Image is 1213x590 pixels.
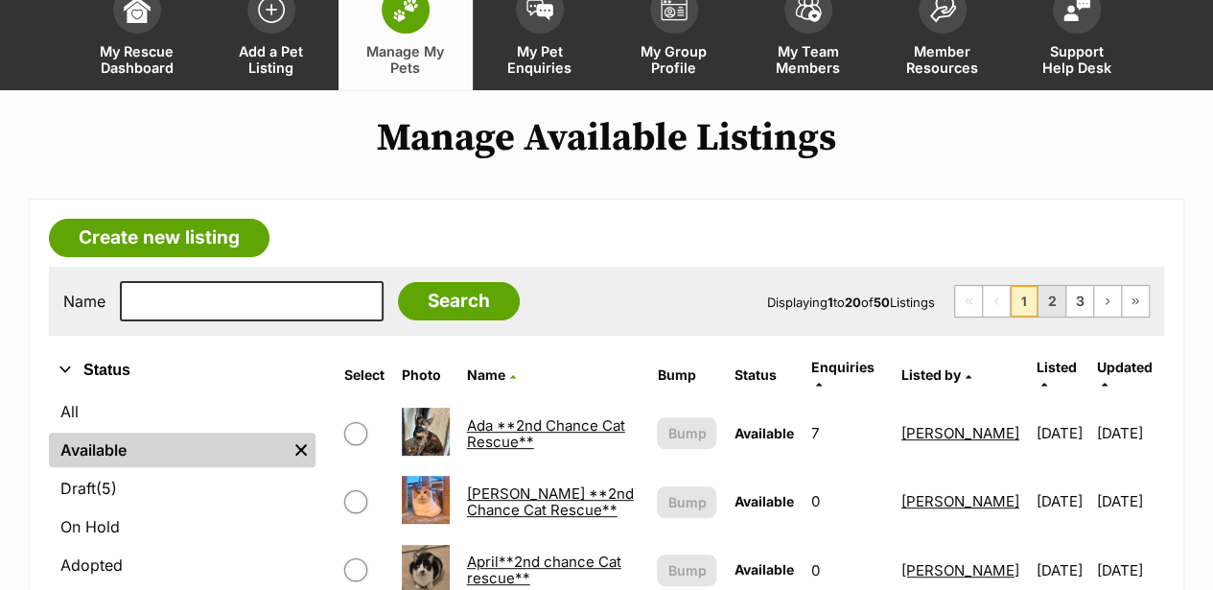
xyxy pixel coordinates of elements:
strong: 20 [845,295,861,310]
button: Bump [657,486,716,518]
a: Name [467,366,516,383]
td: 0 [803,468,891,534]
span: Support Help Desk [1034,43,1120,76]
img: Annie **2nd Chance Cat Rescue** [402,476,450,524]
span: Manage My Pets [362,43,449,76]
a: All [49,394,315,429]
button: Bump [657,555,716,586]
td: [DATE] [1097,400,1162,466]
span: Add a Pet Listing [228,43,315,76]
a: Enquiries [810,359,874,390]
img: Ada **2nd Chance Cat Rescue** [402,408,450,456]
a: [PERSON_NAME] [901,561,1019,579]
th: Bump [649,352,724,398]
span: Available [734,561,793,578]
a: Updated [1097,359,1153,390]
th: Select [337,352,392,398]
span: Bump [667,560,706,580]
a: Remove filter [287,433,315,467]
button: Bump [657,417,716,449]
td: [DATE] [1029,400,1095,466]
a: Page 2 [1038,286,1065,317]
a: Adopted [49,548,315,582]
span: My Pet Enquiries [497,43,583,76]
span: Updated [1097,359,1153,375]
span: Available [734,493,793,509]
span: Previous page [983,286,1010,317]
span: translation missing: en.admin.listings.index.attributes.enquiries [810,359,874,375]
strong: 1 [828,295,833,310]
td: [DATE] [1097,468,1162,534]
span: Member Resources [899,43,986,76]
a: Next page [1094,286,1121,317]
strong: 50 [874,295,890,310]
span: My Group Profile [631,43,717,76]
span: Page 1 [1011,286,1038,317]
th: Photo [394,352,457,398]
span: My Team Members [765,43,851,76]
span: Listed by [901,366,961,383]
a: Page 3 [1066,286,1093,317]
th: Status [726,352,801,398]
a: Create new listing [49,219,269,257]
span: Listed [1037,359,1077,375]
a: [PERSON_NAME] [901,424,1019,442]
span: My Rescue Dashboard [94,43,180,76]
button: Status [49,358,315,383]
a: Last page [1122,286,1149,317]
a: [PERSON_NAME] [901,492,1019,510]
a: Draft [49,471,315,506]
a: Listed [1037,359,1077,390]
span: First page [955,286,982,317]
span: Displaying to of Listings [767,295,935,310]
a: Ada **2nd Chance Cat Rescue** [467,416,625,451]
a: Available [49,433,287,467]
a: On Hold [49,509,315,544]
a: [PERSON_NAME] **2nd Chance Cat Rescue** [467,484,634,519]
a: April**2nd chance Cat rescue** [467,553,621,587]
span: Available [734,425,793,441]
td: [DATE] [1029,468,1095,534]
span: Bump [667,423,706,443]
input: Search [398,282,520,320]
a: Listed by [901,366,971,383]
span: (5) [96,477,117,500]
span: Bump [667,492,706,512]
span: Name [467,366,505,383]
td: 7 [803,400,891,466]
nav: Pagination [954,285,1150,318]
label: Name [63,293,105,310]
